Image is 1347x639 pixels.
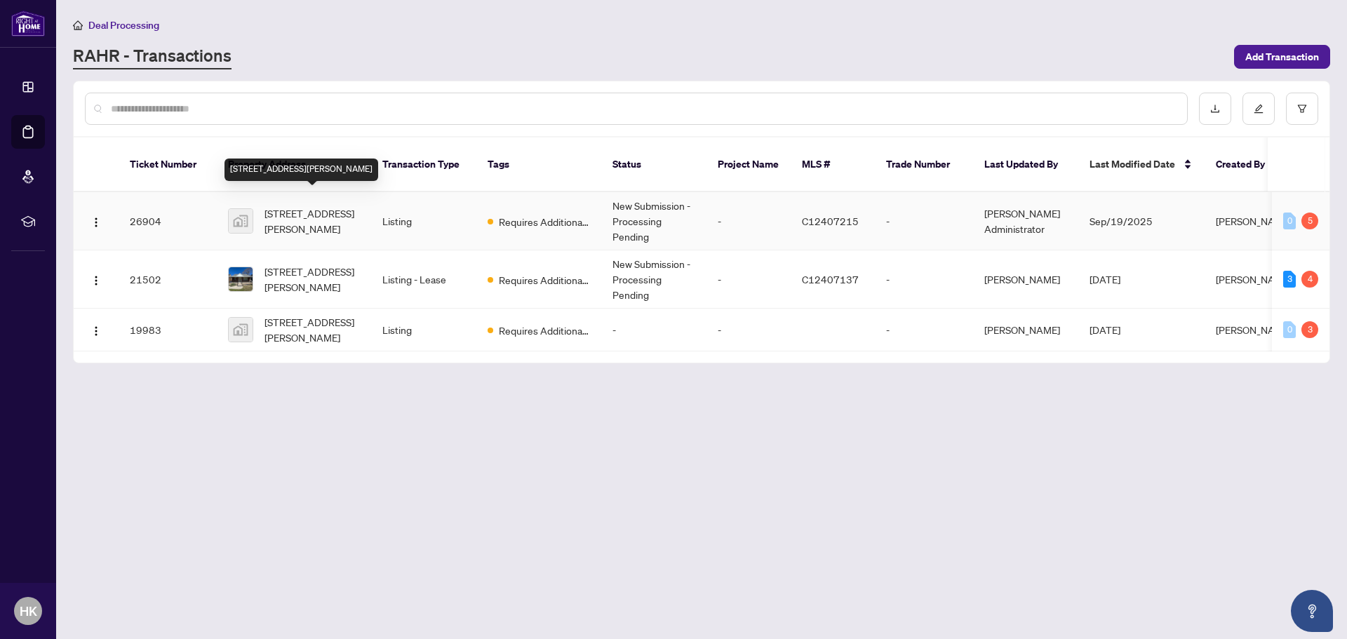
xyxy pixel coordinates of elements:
[229,209,253,233] img: thumbnail-img
[1254,104,1264,114] span: edit
[802,215,859,227] span: C12407215
[499,323,590,338] span: Requires Additional Docs
[499,214,590,229] span: Requires Additional Docs
[706,309,791,351] td: -
[1078,137,1205,192] th: Last Modified Date
[73,20,83,30] span: home
[601,309,706,351] td: -
[371,137,476,192] th: Transaction Type
[91,325,102,337] img: Logo
[1090,323,1120,336] span: [DATE]
[119,309,217,351] td: 19983
[1283,213,1296,229] div: 0
[499,272,590,288] span: Requires Additional Docs
[1216,323,1292,336] span: [PERSON_NAME]
[1245,46,1319,68] span: Add Transaction
[706,250,791,309] td: -
[264,314,360,345] span: [STREET_ADDRESS][PERSON_NAME]
[1234,45,1330,69] button: Add Transaction
[706,137,791,192] th: Project Name
[973,309,1078,351] td: [PERSON_NAME]
[1090,215,1153,227] span: Sep/19/2025
[229,267,253,291] img: thumbnail-img
[224,159,378,181] div: [STREET_ADDRESS][PERSON_NAME]
[1301,321,1318,338] div: 3
[85,268,107,290] button: Logo
[706,192,791,250] td: -
[1216,273,1292,285] span: [PERSON_NAME]
[875,137,973,192] th: Trade Number
[973,137,1078,192] th: Last Updated By
[1286,93,1318,125] button: filter
[1283,321,1296,338] div: 0
[1090,273,1120,285] span: [DATE]
[1216,215,1292,227] span: [PERSON_NAME]
[1283,271,1296,288] div: 3
[973,192,1078,250] td: [PERSON_NAME] Administrator
[1242,93,1275,125] button: edit
[601,137,706,192] th: Status
[20,601,37,621] span: HK
[1291,590,1333,632] button: Open asap
[875,309,973,351] td: -
[91,275,102,286] img: Logo
[601,192,706,250] td: New Submission - Processing Pending
[973,250,1078,309] td: [PERSON_NAME]
[85,210,107,232] button: Logo
[119,137,217,192] th: Ticket Number
[601,250,706,309] td: New Submission - Processing Pending
[371,192,476,250] td: Listing
[119,250,217,309] td: 21502
[73,44,232,69] a: RAHR - Transactions
[1297,104,1307,114] span: filter
[476,137,601,192] th: Tags
[91,217,102,228] img: Logo
[1199,93,1231,125] button: download
[88,19,159,32] span: Deal Processing
[1090,156,1175,172] span: Last Modified Date
[875,192,973,250] td: -
[371,250,476,309] td: Listing - Lease
[85,318,107,341] button: Logo
[11,11,45,36] img: logo
[229,318,253,342] img: thumbnail-img
[802,273,859,285] span: C12407137
[371,309,476,351] td: Listing
[119,192,217,250] td: 26904
[264,264,360,295] span: [STREET_ADDRESS][PERSON_NAME]
[1301,213,1318,229] div: 5
[217,137,371,192] th: Property Address
[1301,271,1318,288] div: 4
[264,206,360,236] span: [STREET_ADDRESS][PERSON_NAME]
[1205,137,1289,192] th: Created By
[1210,104,1220,114] span: download
[875,250,973,309] td: -
[791,137,875,192] th: MLS #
